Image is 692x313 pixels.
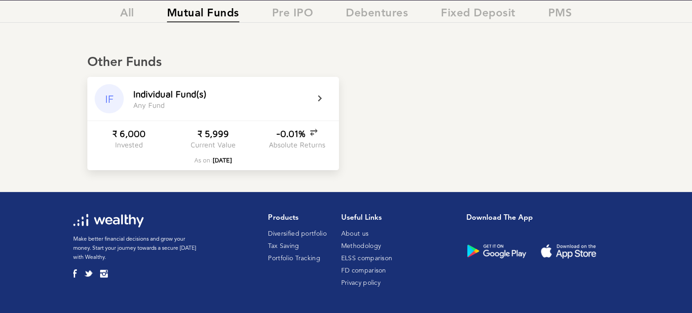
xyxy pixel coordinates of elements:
div: Absolute Returns [269,141,325,149]
img: wl-logo-white.svg [73,214,144,227]
span: Mutual Funds [167,7,239,22]
span: Fixed Deposit [441,7,515,22]
div: A n y F u n d [133,101,165,109]
a: Methodology [341,243,381,249]
div: As on: [194,156,232,164]
a: Diversified portfolio [268,231,326,237]
div: ₹ 6,000 [112,128,146,139]
div: Other Funds [87,55,605,71]
a: ELSS comparison [341,255,393,262]
a: About us [341,231,369,237]
p: Make better financial decisions and grow your money. Start your journey towards a secure [DATE] w... [73,235,198,262]
div: I n d i v i d u a l F u n d ( s ) [133,89,207,99]
div: ₹ 5,999 [197,128,229,139]
h1: Useful Links [341,214,393,222]
div: -0.01% [276,128,318,139]
a: Portfolio Tracking [268,255,320,262]
span: [DATE] [212,156,232,164]
div: Invested [115,141,143,149]
span: PMS [548,7,572,22]
h1: Download the app [466,214,612,222]
span: Debentures [346,7,408,22]
a: FD comparison [341,268,386,274]
h1: Products [268,214,326,222]
span: All [120,7,134,22]
div: IF [95,84,124,113]
div: Current Value [191,141,236,149]
span: Pre IPO [272,7,313,22]
a: Privacy policy [341,280,380,286]
a: Tax Saving [268,243,299,249]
